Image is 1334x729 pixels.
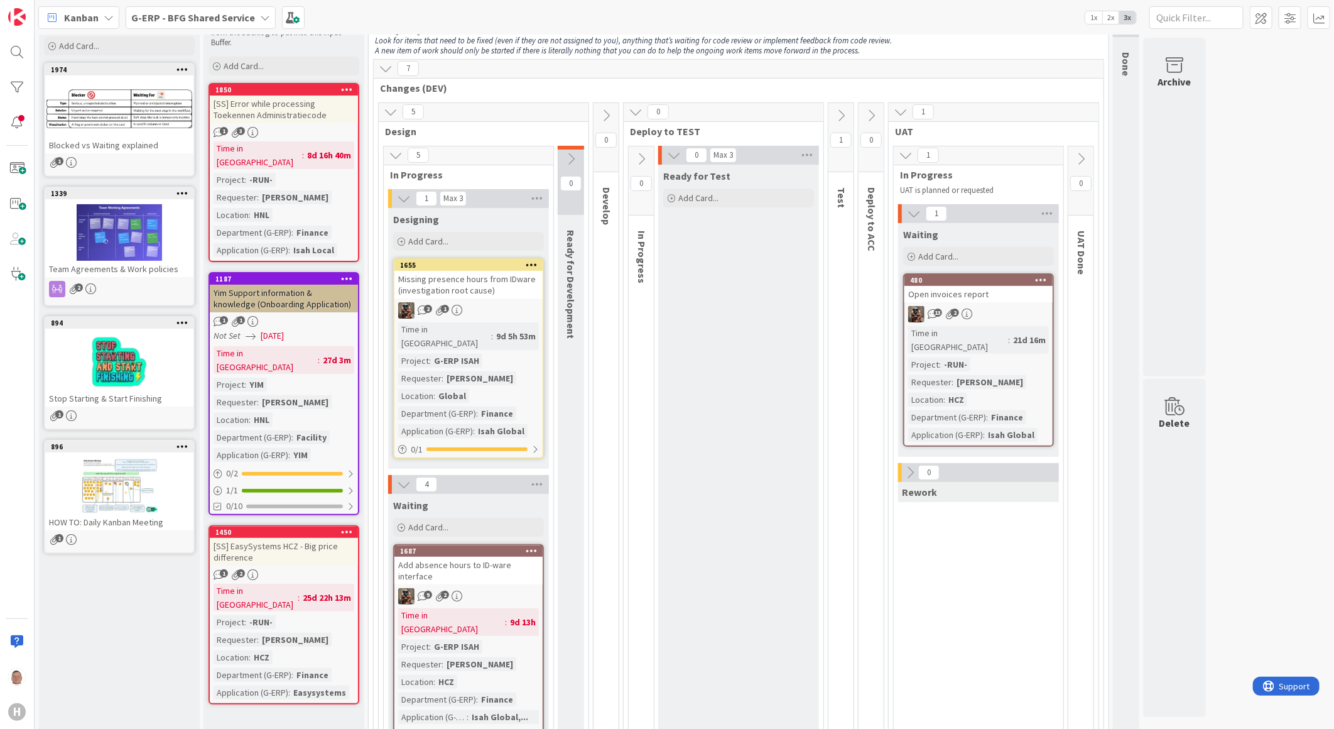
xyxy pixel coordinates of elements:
[288,448,290,462] span: :
[939,358,941,371] span: :
[288,686,290,699] span: :
[595,133,617,148] span: 0
[398,693,476,706] div: Department (G-ERP)
[1159,415,1190,430] div: Delete
[214,173,244,187] div: Project
[431,354,482,368] div: G-ERP ISAH
[261,329,284,343] span: [DATE]
[237,569,245,578] span: 2
[214,243,288,257] div: Application (G-ERP)
[493,329,539,343] div: 9d 5h 53m
[908,393,943,407] div: Location
[293,430,330,444] div: Facility
[290,243,337,257] div: Isah Local
[903,228,938,241] span: Waiting
[902,486,937,498] span: Rework
[257,395,259,409] span: :
[214,430,291,444] div: Department (G-ERP)
[51,189,193,198] div: 1339
[26,2,57,17] span: Support
[210,285,358,312] div: Yim Support information & knowledge (Onboarding Application)
[631,176,652,191] span: 0
[507,615,539,629] div: 9d 13h
[908,358,939,371] div: Project
[429,354,431,368] span: :
[214,668,291,682] div: Department (G-ERP)
[941,358,970,371] div: -RUN-
[910,276,1053,285] div: 480
[908,326,1008,354] div: Time in [GEOGRAPHIC_DATA]
[630,125,808,138] span: Deploy to TEST
[904,275,1053,302] div: 480Open invoices report
[1010,333,1049,347] div: 21d 16m
[291,430,293,444] span: :
[1102,11,1119,24] span: 2x
[442,657,443,671] span: :
[45,390,193,407] div: Stop Starting & Start Finishing
[398,389,433,403] div: Location
[259,190,332,204] div: [PERSON_NAME]
[830,133,852,148] span: 1
[51,442,193,451] div: 896
[1120,52,1132,76] span: Done
[398,675,433,689] div: Location
[835,187,848,208] span: Test
[214,413,249,427] div: Location
[408,236,448,247] span: Add Card...
[215,528,358,537] div: 1450
[131,11,255,24] b: G-ERP - BFG Shared Service
[416,191,437,206] span: 1
[478,693,516,706] div: Finance
[210,84,358,96] div: 1850
[226,467,238,480] span: 0 / 2
[900,185,1048,195] p: UAT is planned or requested
[244,378,246,392] span: :
[408,522,448,533] span: Add Card...
[398,608,505,636] div: Time in [GEOGRAPHIC_DATA]
[288,243,290,257] span: :
[443,195,463,202] div: Max 3
[398,61,419,76] span: 7
[1008,333,1010,347] span: :
[298,591,300,605] span: :
[215,275,358,283] div: 1187
[214,448,288,462] div: Application (G-ERP)
[865,187,878,251] span: Deploy to ACC
[860,133,882,148] span: 0
[300,591,354,605] div: 25d 22h 13m
[214,686,288,699] div: Application (G-ERP)
[393,499,428,512] span: Waiting
[214,190,257,204] div: Requester
[473,424,475,438] span: :
[394,271,543,299] div: Missing presence hours from IDware (investigation root cause)
[226,484,238,497] span: 1 / 1
[398,407,476,420] div: Department (G-ERP)
[375,45,860,56] em: A new item of work should only be started if there is literally nothing that you can do to help t...
[476,693,478,706] span: :
[45,317,193,329] div: 894
[214,650,249,664] div: Location
[214,346,318,374] div: Time in [GEOGRAPHIC_DATA]
[237,127,245,135] span: 3
[398,302,415,319] img: VK
[1075,231,1088,275] span: UAT Done
[44,187,195,306] a: 1339Team Agreements & Work policies
[244,173,246,187] span: :
[251,650,273,664] div: HCZ
[433,675,435,689] span: :
[411,443,423,456] span: 0 / 1
[45,317,193,407] div: 894Stop Starting & Start Finishing
[918,148,939,163] span: 1
[394,260,543,271] div: 1655
[257,633,259,647] span: :
[291,226,293,239] span: :
[934,309,942,317] span: 13
[952,375,953,389] span: :
[398,640,429,654] div: Project
[220,127,228,135] span: 1
[45,188,193,199] div: 1339
[988,410,1026,424] div: Finance
[214,141,302,169] div: Time in [GEOGRAPHIC_DATA]
[398,424,473,438] div: Application (G-ERP)
[908,410,986,424] div: Department (G-ERP)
